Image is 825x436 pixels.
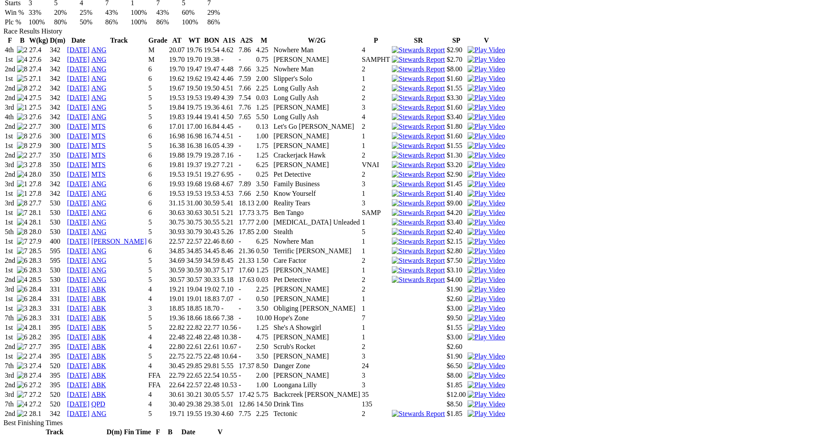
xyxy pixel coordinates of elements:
img: Play Video [468,352,505,360]
a: ANG [91,180,107,188]
a: [DATE] [67,305,90,312]
img: 8 [17,372,27,379]
img: Play Video [468,84,505,92]
a: View replay [468,362,505,369]
a: ANG [91,104,107,111]
a: View replay [468,238,505,245]
img: 4 [17,400,27,408]
a: [DATE] [67,400,90,408]
a: MTS [91,161,106,168]
img: Stewards Report [392,190,445,198]
img: Stewards Report [392,209,445,217]
a: View replay [468,142,505,149]
a: ANG [91,190,107,197]
a: [DATE] [67,65,90,73]
a: [DATE] [67,209,90,216]
img: Stewards Report [392,142,445,150]
th: V [467,36,505,45]
th: W/2G [273,36,360,45]
img: Play Video [468,333,505,341]
td: Win % [4,8,27,17]
img: Play Video [468,238,505,245]
img: 7 [17,391,27,399]
a: [DATE] [67,352,90,360]
a: View replay [468,190,505,197]
td: 7.86 [238,46,255,54]
a: ANG [91,218,107,226]
th: WT [186,36,202,45]
td: $2.70 [446,55,466,64]
a: ABK [91,352,106,360]
img: Play Video [468,381,505,389]
a: View replay [468,199,505,207]
img: 2 [17,123,27,131]
a: [DATE] [67,199,90,207]
img: Play Video [468,228,505,236]
a: [DATE] [67,171,90,178]
a: [DATE] [67,343,90,350]
td: 100% [130,18,155,27]
a: View replay [468,171,505,178]
a: ABK [91,362,106,369]
a: [DATE] [67,324,90,331]
a: MTS [91,142,106,149]
img: 3 [17,113,27,121]
a: [DATE] [67,333,90,341]
a: [DATE] [67,84,90,92]
a: View replay [468,218,505,226]
td: $2.90 [446,46,466,54]
img: Stewards Report [392,276,445,284]
a: View replay [468,285,505,293]
img: 2 [17,46,27,54]
td: 33% [28,8,53,17]
a: ANG [91,56,107,63]
img: Stewards Report [392,151,445,159]
img: Stewards Report [392,266,445,274]
a: ABK [91,372,106,379]
img: Stewards Report [392,65,445,73]
a: View replay [468,381,505,389]
a: [DATE] [67,190,90,197]
td: 43% [156,8,181,17]
a: View replay [468,295,505,302]
div: Race Results History [3,27,822,35]
a: MTS [91,123,106,130]
img: Stewards Report [392,257,445,265]
td: 342 [50,65,66,74]
img: 1 [17,190,27,198]
a: View replay [468,391,505,398]
img: Play Video [468,65,505,73]
a: ANG [91,276,107,283]
img: 8 [17,228,27,236]
td: 19.47 [203,65,220,74]
th: M [256,36,272,45]
a: ANG [91,46,107,54]
img: 3 [17,161,27,169]
img: Play Video [468,113,505,121]
a: View replay [468,276,505,283]
td: 80% [54,18,78,27]
td: 27.4 [29,65,49,74]
img: 1 [17,180,27,188]
img: Play Video [468,75,505,83]
img: Play Video [468,372,505,379]
a: ANG [91,410,107,417]
img: Play Video [468,400,505,408]
td: 19.54 [203,46,220,54]
a: [DATE] [67,104,90,111]
img: 2 [17,352,27,360]
img: Stewards Report [392,132,445,140]
th: P [361,36,391,45]
a: ABK [91,305,106,312]
a: QPD [91,400,105,408]
th: F [4,36,16,45]
a: [DATE] [67,113,90,121]
a: View replay [468,228,505,235]
td: 29% [207,8,232,17]
img: 8 [17,132,27,140]
img: Play Video [468,142,505,150]
a: ABK [91,391,106,398]
td: 43% [105,8,130,17]
th: SR [391,36,445,45]
img: Play Video [468,180,505,188]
